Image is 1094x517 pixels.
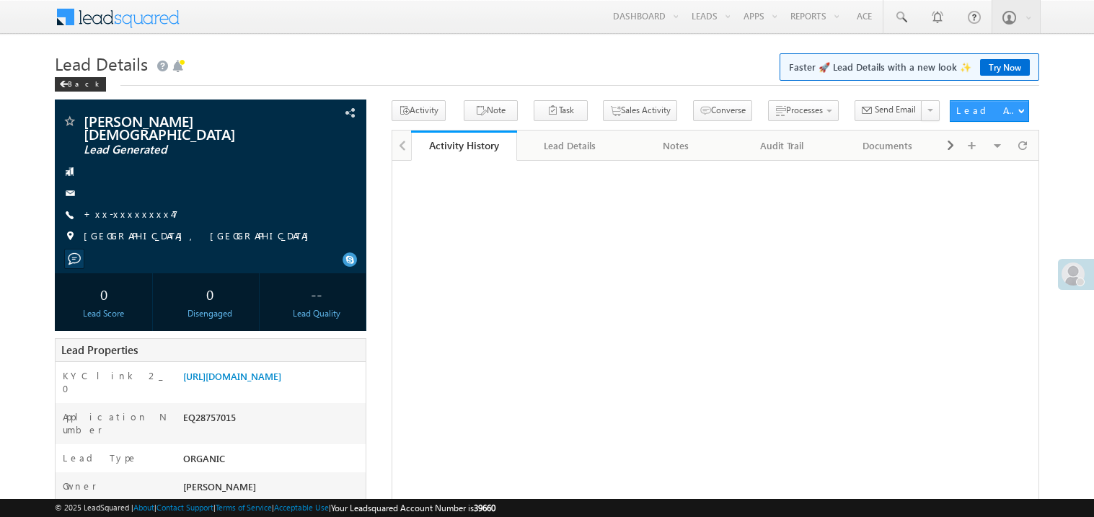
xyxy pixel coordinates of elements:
div: Lead Details [529,137,610,154]
div: Lead Actions [956,104,1018,117]
a: Lead Details [517,131,623,161]
a: About [133,503,154,512]
a: Contact Support [156,503,213,512]
span: [PERSON_NAME] [183,480,256,492]
label: Application Number [63,410,168,436]
button: Send Email [855,100,922,121]
span: Faster 🚀 Lead Details with a new look ✨ [789,60,1030,74]
div: Back [55,77,106,92]
button: Note [464,100,518,121]
div: Notes [635,137,716,154]
label: Owner [63,480,97,492]
span: © 2025 LeadSquared | | | | | [55,501,495,515]
button: Sales Activity [603,100,677,121]
a: Acceptable Use [274,503,329,512]
span: Lead Generated [84,143,277,157]
a: Activity History [411,131,517,161]
a: Audit Trail [729,131,835,161]
div: 0 [58,280,149,307]
label: KYC link 2_0 [63,369,168,395]
label: Lead Type [63,451,138,464]
a: Terms of Service [216,503,272,512]
button: Processes [768,100,839,121]
a: +xx-xxxxxxxx47 [84,208,178,220]
div: Lead Quality [271,307,362,320]
span: 39660 [474,503,495,513]
div: ORGANIC [180,451,366,472]
button: Converse [693,100,752,121]
button: Activity [392,100,446,121]
span: Lead Properties [61,343,138,357]
a: Documents [835,131,941,161]
span: Lead Details [55,52,148,75]
span: Processes [786,105,823,115]
div: 0 [164,280,255,307]
div: Audit Trail [741,137,822,154]
span: [PERSON_NAME][DEMOGRAPHIC_DATA] [84,114,277,140]
div: Documents [847,137,928,154]
a: Try Now [980,59,1030,76]
a: [URL][DOMAIN_NAME] [183,370,281,382]
div: Activity History [422,138,506,152]
a: Notes [623,131,729,161]
div: -- [271,280,362,307]
div: Disengaged [164,307,255,320]
div: EQ28757015 [180,410,366,430]
button: Task [534,100,588,121]
div: Lead Score [58,307,149,320]
span: Your Leadsquared Account Number is [331,503,495,513]
button: Lead Actions [950,100,1029,122]
span: Send Email [875,103,916,116]
a: Back [55,76,113,89]
span: [GEOGRAPHIC_DATA], [GEOGRAPHIC_DATA] [84,229,316,244]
